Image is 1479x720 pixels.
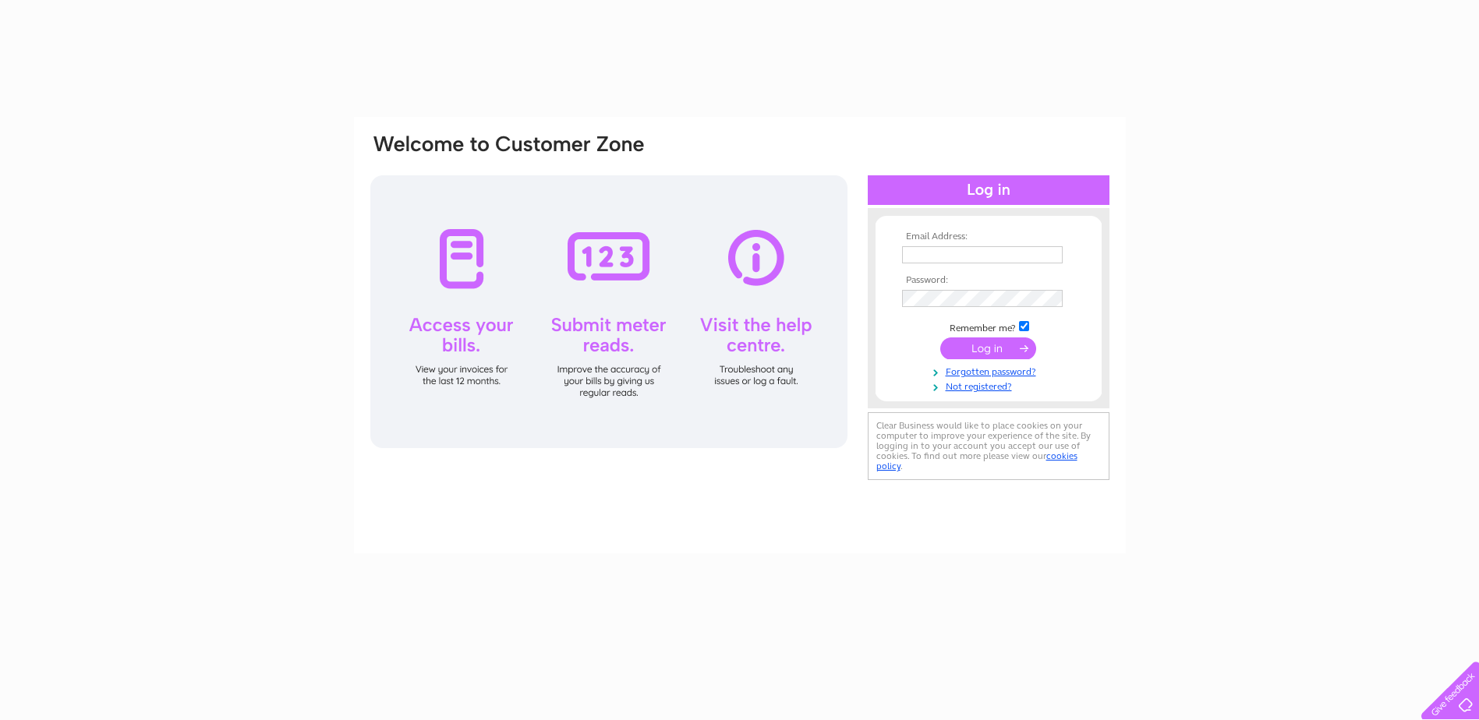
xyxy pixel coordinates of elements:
[898,319,1079,334] td: Remember me?
[898,275,1079,286] th: Password:
[898,231,1079,242] th: Email Address:
[902,378,1079,393] a: Not registered?
[876,450,1077,471] a: cookies policy
[902,363,1079,378] a: Forgotten password?
[940,337,1036,359] input: Submit
[868,412,1109,480] div: Clear Business would like to place cookies on your computer to improve your experience of the sit...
